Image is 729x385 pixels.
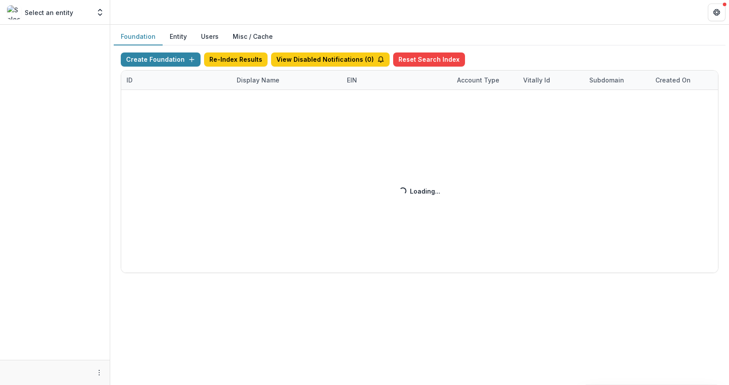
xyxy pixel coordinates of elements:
button: Open entity switcher [94,4,106,21]
button: Entity [163,28,194,45]
img: Select an entity [7,5,21,19]
button: Users [194,28,226,45]
button: Misc / Cache [226,28,280,45]
p: Select an entity [25,8,73,17]
button: More [94,367,104,378]
button: Foundation [114,28,163,45]
button: Get Help [708,4,725,21]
